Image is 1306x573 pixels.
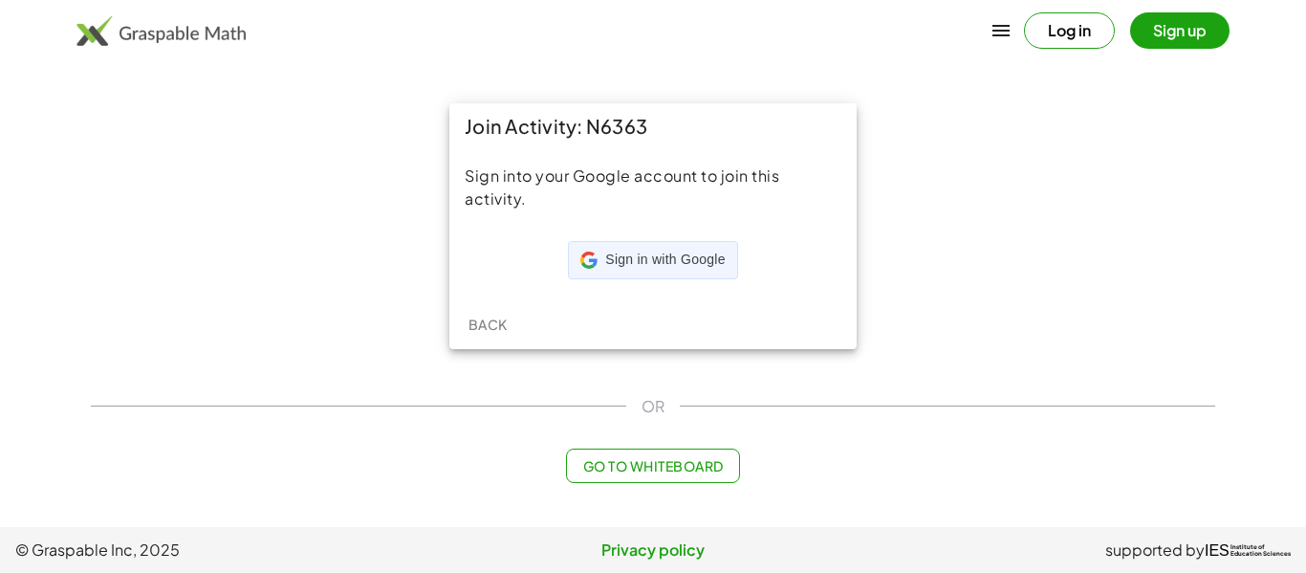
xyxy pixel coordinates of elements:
button: Sign up [1130,12,1230,49]
span: Back [468,316,507,333]
button: Go to Whiteboard [566,449,739,483]
span: supported by [1105,539,1205,562]
span: Institute of Education Sciences [1230,544,1291,558]
button: Log in [1024,12,1115,49]
button: Back [457,307,518,342]
span: © Graspable Inc, 2025 [15,539,441,562]
a: IESInstitute ofEducation Sciences [1205,539,1291,562]
div: Sign into your Google account to join this activity. [465,165,841,210]
div: Join Activity: N6363 [449,103,857,149]
div: Sign in with Google [568,241,737,279]
span: OR [642,395,664,418]
span: Sign in with Google [605,251,725,270]
span: Go to Whiteboard [582,457,723,474]
span: IES [1205,541,1230,560]
a: Privacy policy [441,539,866,562]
